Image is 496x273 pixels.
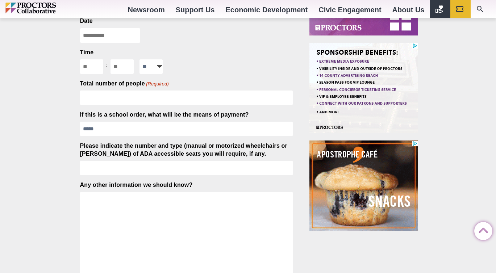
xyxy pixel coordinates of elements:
label: Please indicate the number and type (manual or motorized wheelchairs or [PERSON_NAME]) of ADA acc... [80,142,293,158]
iframe: Advertisement [309,43,418,133]
label: Date [80,17,93,25]
label: If this is a school order, what will be the means of payment? [80,111,249,119]
span: (Required) [145,81,169,87]
legend: Time [80,49,94,56]
img: Proctors logo [5,3,87,13]
div: : [103,59,111,71]
a: Back to Top [474,222,489,237]
label: Any other information we should know? [80,181,193,189]
iframe: Advertisement [309,140,418,231]
label: Total number of people [80,80,169,88]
